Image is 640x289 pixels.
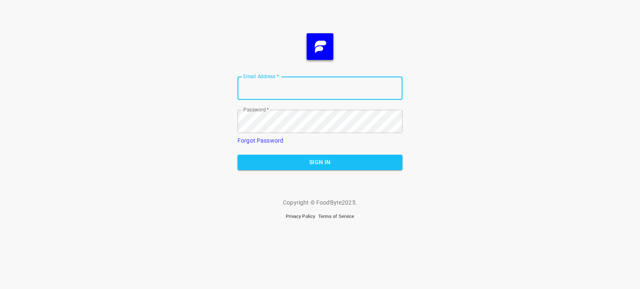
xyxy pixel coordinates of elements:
[237,155,402,170] button: Sign In
[283,198,357,207] p: Copyright © FoodByte 2025 .
[237,137,283,144] a: Forgot Password
[244,157,396,168] span: Sign In
[286,214,315,219] a: Privacy Policy
[307,33,333,60] img: FB_Logo_Reversed_RGB_Icon.895fbf61.png
[318,214,354,219] a: Terms of Service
